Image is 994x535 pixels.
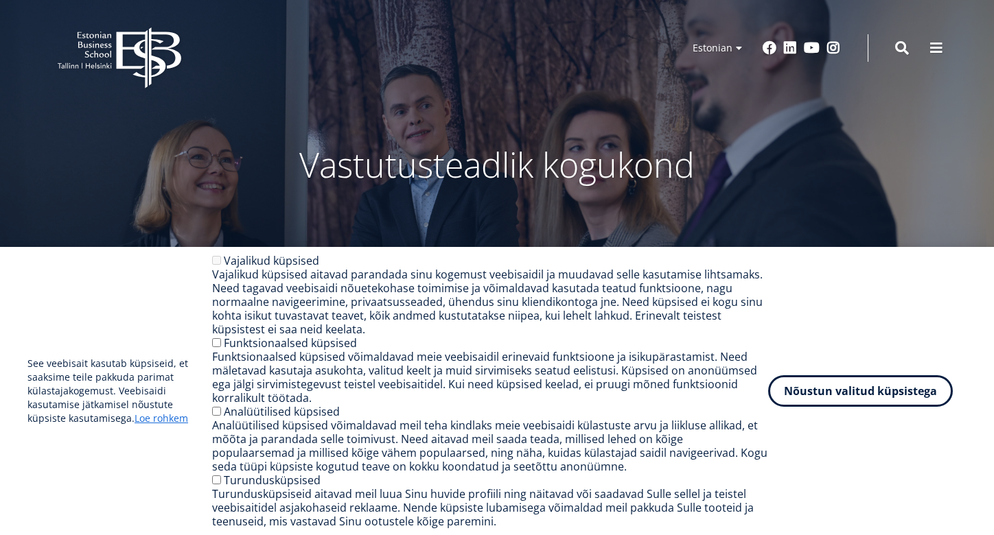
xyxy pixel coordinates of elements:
[133,144,861,185] p: Vastutusteadlik kogukond
[768,375,953,407] button: Nõustun valitud küpsistega
[224,335,357,350] label: Funktsionaalsed küpsised
[224,253,319,268] label: Vajalikud küpsised
[804,41,820,55] a: Youtube
[827,41,840,55] a: Instagram
[27,357,212,425] p: See veebisait kasutab küpsiseid, et saaksime teile pakkuda parimat külastajakogemust. Veebisaidi ...
[212,418,768,473] div: Analüütilised küpsised võimaldavad meil teha kindlaks meie veebisaidi külastuste arvu ja liikluse...
[224,473,321,488] label: Turundusküpsised
[212,267,768,336] div: Vajalikud küpsised aitavad parandada sinu kogemust veebisaidil ja muudavad selle kasutamise lihts...
[224,404,340,419] label: Analüütilised küpsised
[135,412,188,425] a: Loe rohkem
[212,350,768,405] div: Funktsionaalsed küpsised võimaldavad meie veebisaidil erinevaid funktsioone ja isikupärastamist. ...
[783,41,797,55] a: Linkedin
[212,487,768,528] div: Turundusküpsiseid aitavad meil luua Sinu huvide profiili ning näitavad või saadavad Sulle sellel ...
[763,41,776,55] a: Facebook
